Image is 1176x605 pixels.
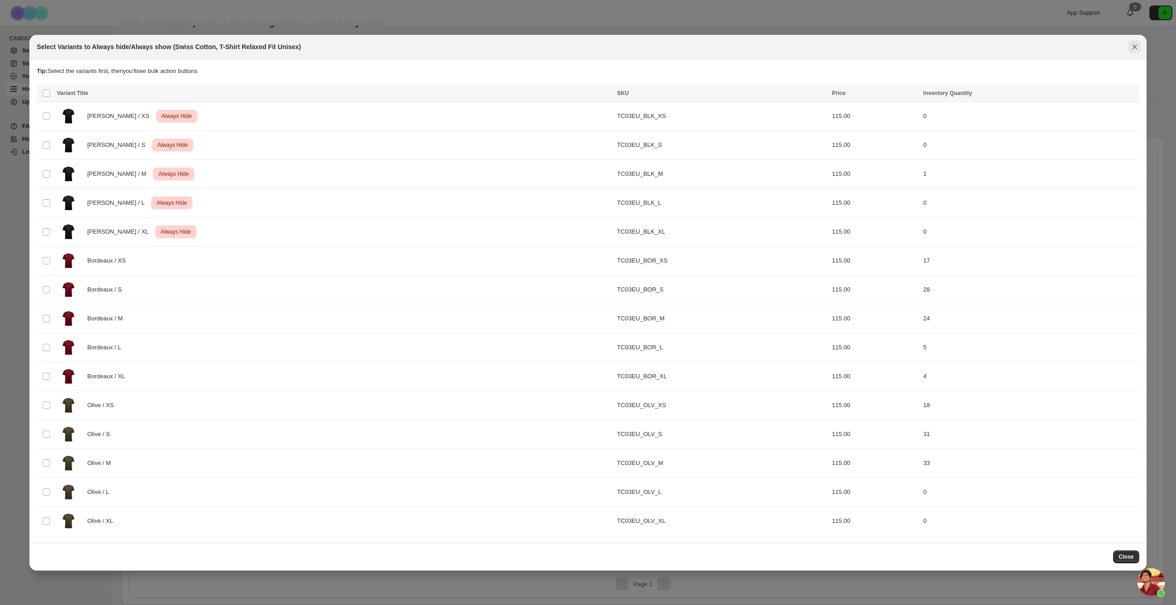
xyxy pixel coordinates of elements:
[829,333,921,362] td: 115.00
[87,140,150,150] span: [PERSON_NAME] / S
[87,169,151,179] span: [PERSON_NAME] / M
[57,90,88,96] span: Variant Title
[1113,550,1139,563] button: Close
[829,477,921,506] td: 115.00
[87,112,154,121] span: [PERSON_NAME] / XS
[87,430,115,439] span: Olive / S
[614,304,829,333] td: TC03EU_BOR_M
[57,307,80,330] img: Rotauf-swisscotton-tshirt-unisex-bordeaux-front_7c91a5c4-e7d9-4ca6-9bae-cafff3ab7932.png
[829,188,921,217] td: 115.00
[829,275,921,304] td: 115.00
[57,220,80,243] img: Rotauf-swisscotton-tshirt-unisex-black-front_9862435f-577a-44b6-b70e-da9e21529c63.png
[1137,568,1165,596] div: Chat öffnen
[57,481,80,504] img: Rotauf-swisscotton-tshirt-unisex-olive-front_e43b7d4d-4d32-45bf-bb37-27bc5c5de26e.png
[921,159,1139,188] td: 1
[829,362,921,391] td: 115.00
[614,477,829,506] td: TC03EU_OLV_L
[1119,553,1134,560] span: Close
[921,391,1139,420] td: 18
[37,42,301,51] h2: Select Variants to Always hide/Always show (Swiss Cotton, T-Shirt Relaxed Fit Unisex)
[87,459,116,468] span: Olive / M
[87,285,127,294] span: Bordeaux / S
[829,391,921,420] td: 115.00
[921,477,1139,506] td: 0
[923,90,972,96] span: Inventory Quantity
[614,362,829,391] td: TC03EU_BOR_XL
[57,510,80,532] img: Rotauf-swisscotton-tshirt-unisex-olive-front_e43b7d4d-4d32-45bf-bb37-27bc5c5de26e.png
[829,420,921,448] td: 115.00
[57,105,80,128] img: Rotauf-swisscotton-tshirt-unisex-black-front_9862435f-577a-44b6-b70e-da9e21529c63.png
[57,394,80,417] img: Rotauf-swisscotton-tshirt-unisex-olive-front_e43b7d4d-4d32-45bf-bb37-27bc5c5de26e.png
[155,197,189,208] span: Always Hide
[921,304,1139,333] td: 24
[87,487,114,497] span: Olive / L
[921,275,1139,304] td: 28
[87,343,126,352] span: Bordeaux / L
[614,188,829,217] td: TC03EU_BLK_L
[921,362,1139,391] td: 4
[829,217,921,246] td: 115.00
[829,304,921,333] td: 115.00
[921,188,1139,217] td: 0
[87,516,118,526] span: Olive / XL
[57,336,80,359] img: Rotauf-swisscotton-tshirt-unisex-bordeaux-front_7c91a5c4-e7d9-4ca6-9bae-cafff3ab7932.png
[57,365,80,388] img: Rotauf-swisscotton-tshirt-unisex-bordeaux-front_7c91a5c4-e7d9-4ca6-9bae-cafff3ab7932.png
[921,420,1139,448] td: 31
[156,140,190,151] span: Always Hide
[57,423,80,446] img: Rotauf-swisscotton-tshirt-unisex-olive-front_e43b7d4d-4d32-45bf-bb37-27bc5c5de26e.png
[921,333,1139,362] td: 5
[87,372,130,381] span: Bordeaux / XL
[614,275,829,304] td: TC03EU_BOR_S
[87,314,128,323] span: Bordeaux / M
[57,278,80,301] img: Rotauf-swisscotton-tshirt-unisex-bordeaux-front_7c91a5c4-e7d9-4ca6-9bae-cafff3ab7932.png
[921,217,1139,246] td: 0
[829,448,921,477] td: 115.00
[829,130,921,159] td: 115.00
[614,420,829,448] td: TC03EU_OLV_S
[617,90,628,96] span: SKU
[614,448,829,477] td: TC03EU_OLV_M
[614,217,829,246] td: TC03EU_BLK_XL
[159,226,193,237] span: Always Hide
[614,159,829,188] td: TC03EU_BLK_M
[157,168,191,179] span: Always Hide
[829,101,921,130] td: 115.00
[87,256,131,265] span: Bordeaux / XS
[829,159,921,188] td: 115.00
[57,191,80,214] img: Rotauf-swisscotton-tshirt-unisex-black-front_9862435f-577a-44b6-b70e-da9e21529c63.png
[614,101,829,130] td: TC03EU_BLK_XS
[614,130,829,159] td: TC03EU_BLK_S
[614,506,829,535] td: TC03EU_OLV_XL
[57,249,80,272] img: Rotauf-swisscotton-tshirt-unisex-bordeaux-front_7c91a5c4-e7d9-4ca6-9bae-cafff3ab7932.png
[87,227,153,236] span: [PERSON_NAME] / XL
[921,448,1139,477] td: 33
[37,67,1139,76] p: Select the variants first, then you'll see bulk action buttons
[921,130,1139,159] td: 0
[1128,40,1141,53] button: Close
[57,134,80,157] img: Rotauf-swisscotton-tshirt-unisex-black-front_9862435f-577a-44b6-b70e-da9e21529c63.png
[57,452,80,475] img: Rotauf-swisscotton-tshirt-unisex-olive-front_e43b7d4d-4d32-45bf-bb37-27bc5c5de26e.png
[87,198,149,207] span: [PERSON_NAME] / L
[37,67,48,74] strong: Tip:
[614,333,829,362] td: TC03EU_BOR_L
[614,246,829,275] td: TC03EU_BOR_XS
[57,162,80,185] img: Rotauf-swisscotton-tshirt-unisex-black-front_9862435f-577a-44b6-b70e-da9e21529c63.png
[832,90,845,96] span: Price
[87,401,119,410] span: Olive / XS
[921,101,1139,130] td: 0
[829,506,921,535] td: 115.00
[829,246,921,275] td: 115.00
[614,391,829,420] td: TC03EU_OLV_XS
[921,506,1139,535] td: 0
[921,246,1139,275] td: 17
[160,111,194,122] span: Always Hide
